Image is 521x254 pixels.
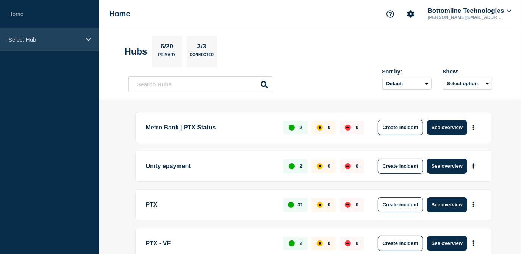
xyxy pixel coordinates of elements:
[403,6,419,22] button: Account settings
[328,202,330,207] p: 0
[317,240,323,246] div: affected
[427,159,467,174] button: See overview
[317,202,323,208] div: affected
[345,240,351,246] div: down
[190,53,214,61] p: Connected
[128,76,272,92] input: Search Hubs
[300,240,302,246] p: 2
[8,36,81,43] p: Select Hub
[426,15,505,20] p: [PERSON_NAME][EMAIL_ADDRESS][PERSON_NAME][DOMAIN_NAME]
[382,69,432,75] div: Sort by:
[443,78,492,90] button: Select option
[328,163,330,169] p: 0
[356,125,358,130] p: 0
[426,7,513,15] button: Bottomline Technologies
[194,43,209,53] p: 3/3
[427,197,467,212] button: See overview
[356,240,358,246] p: 0
[356,202,358,207] p: 0
[289,240,295,246] div: up
[378,197,423,212] button: Create incident
[378,120,423,135] button: Create incident
[427,120,467,135] button: See overview
[345,163,351,169] div: down
[378,236,423,251] button: Create incident
[289,163,295,169] div: up
[427,236,467,251] button: See overview
[125,46,147,57] h2: Hubs
[469,198,479,212] button: More actions
[146,159,275,174] p: Unity epayment
[328,125,330,130] p: 0
[158,43,176,53] p: 6/20
[317,163,323,169] div: affected
[378,159,423,174] button: Create incident
[300,125,302,130] p: 2
[382,6,398,22] button: Support
[158,53,176,61] p: Primary
[469,120,479,134] button: More actions
[443,69,492,75] div: Show:
[146,197,275,212] p: PTX
[469,159,479,173] button: More actions
[300,163,302,169] p: 2
[146,236,275,251] p: PTX - VF
[469,236,479,250] button: More actions
[328,240,330,246] p: 0
[317,125,323,131] div: affected
[297,202,303,207] p: 31
[289,125,295,131] div: up
[345,125,351,131] div: down
[356,163,358,169] p: 0
[382,78,432,90] select: Sort by
[288,202,294,208] div: up
[345,202,351,208] div: down
[109,9,130,18] h1: Home
[146,120,275,135] p: Metro Bank | PTX Status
